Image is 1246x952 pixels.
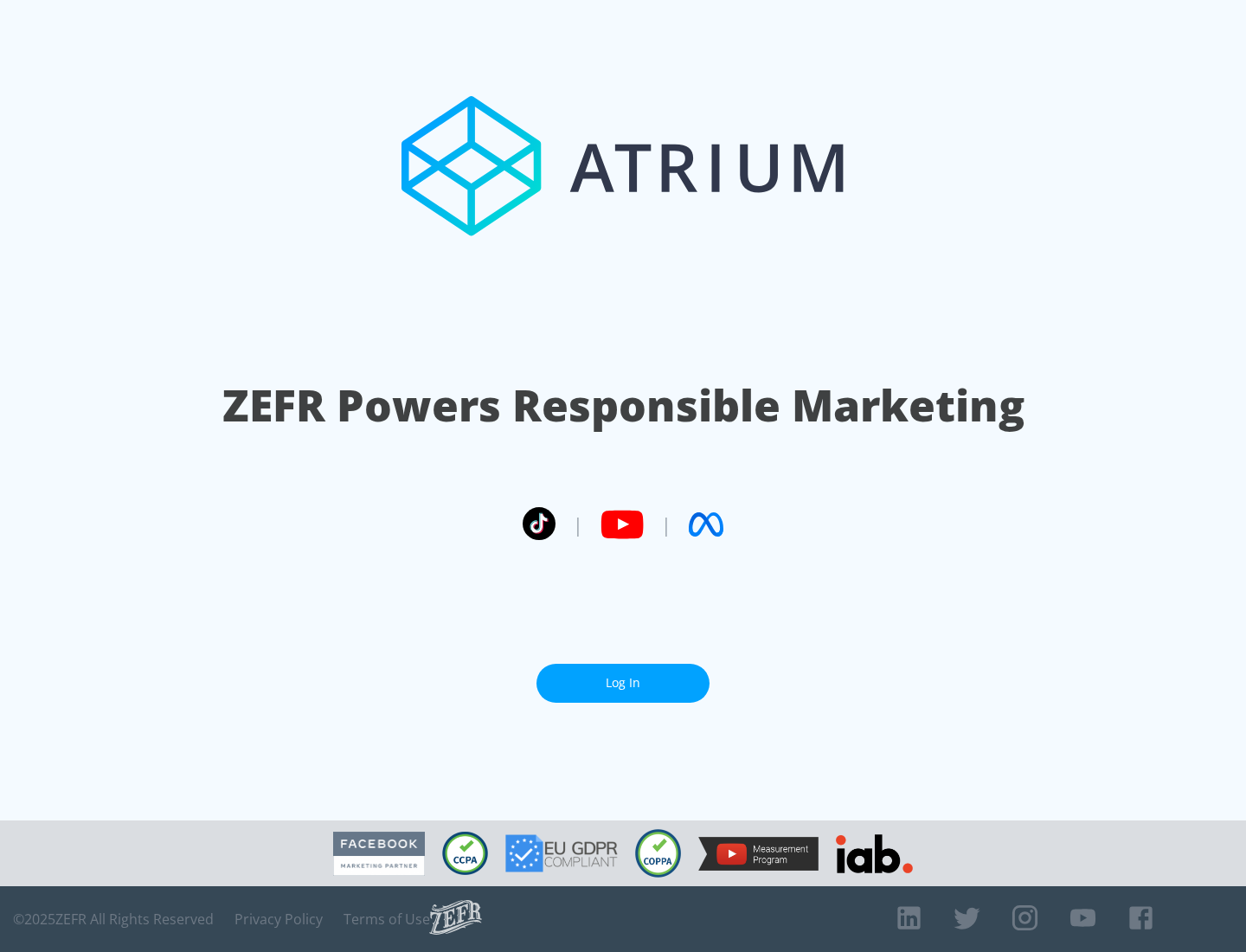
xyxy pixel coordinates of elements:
a: Terms of Use [344,910,430,928]
a: Privacy Policy [234,910,323,928]
img: GDPR Compliant [505,834,618,872]
h1: ZEFR Powers Responsible Marketing [222,376,1024,435]
img: YouTube Measurement Program [698,837,819,871]
a: Log In [536,664,710,703]
img: COPPA Compliant [635,829,681,878]
span: | [661,511,671,537]
img: CCPA Compliant [442,832,488,875]
span: | [573,511,583,537]
span: © 2025 ZEFR All Rights Reserved [13,910,214,928]
img: Facebook Marketing Partner [333,832,425,876]
img: IAB [836,834,913,873]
